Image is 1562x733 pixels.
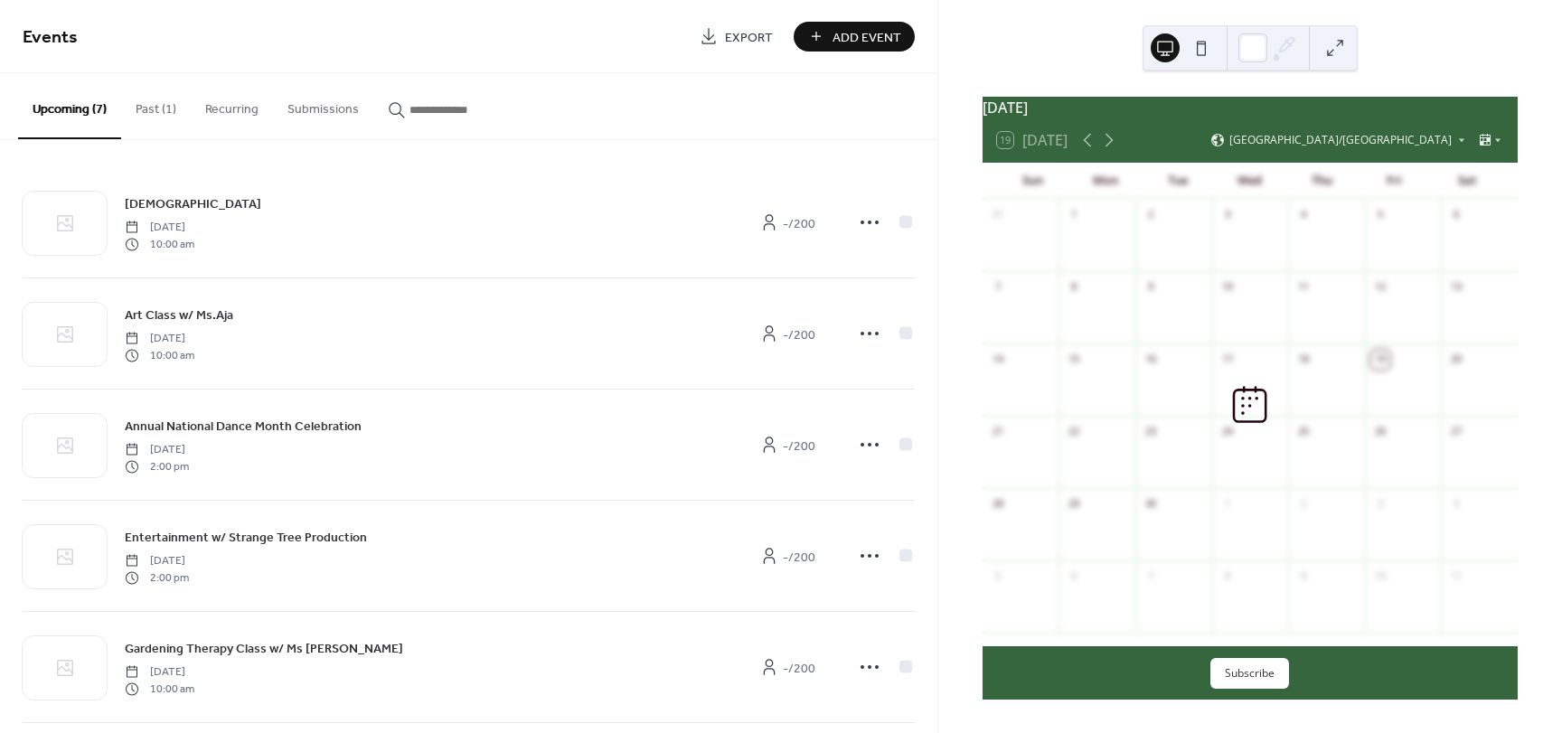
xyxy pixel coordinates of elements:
[1218,494,1237,514] div: 1
[121,73,191,137] button: Past (1)
[743,430,833,460] a: -/200
[1064,350,1084,370] div: 15
[191,73,273,137] button: Recurring
[125,527,367,548] a: Entertainment w/ Strange Tree Production
[1446,205,1466,225] div: 6
[1214,163,1286,199] div: Wed
[125,458,189,475] span: 2:00 pm
[125,442,189,458] span: [DATE]
[783,214,815,233] span: / 200
[1294,277,1313,297] div: 11
[783,548,815,567] span: / 200
[783,545,788,569] b: -
[125,418,362,437] span: Annual National Dance Month Celebration
[783,656,788,681] b: -
[1370,494,1390,514] div: 3
[125,220,194,236] span: [DATE]
[1218,422,1237,442] div: 24
[125,664,194,681] span: [DATE]
[783,323,788,347] b: -
[783,211,788,236] b: -
[1370,567,1390,587] div: 10
[1359,163,1431,199] div: Fri
[1446,422,1466,442] div: 27
[18,73,121,139] button: Upcoming (7)
[1446,277,1466,297] div: 13
[988,277,1008,297] div: 7
[1218,350,1237,370] div: 17
[1446,350,1466,370] div: 20
[988,422,1008,442] div: 21
[988,350,1008,370] div: 14
[1446,567,1466,587] div: 11
[988,205,1008,225] div: 31
[1370,422,1390,442] div: 26
[1210,658,1289,689] button: Subscribe
[997,163,1069,199] div: Sun
[1064,567,1084,587] div: 6
[1286,163,1359,199] div: Thu
[1370,205,1390,225] div: 5
[125,305,233,325] a: Art Class w/ Ms.Aja
[1141,277,1161,297] div: 9
[783,659,815,678] span: / 200
[125,416,362,437] a: Annual National Dance Month Celebration
[125,553,189,569] span: [DATE]
[125,236,194,252] span: 10:00 am
[988,567,1008,587] div: 5
[125,193,261,214] a: [DEMOGRAPHIC_DATA]
[1141,494,1161,514] div: 30
[743,653,833,682] a: -/200
[833,28,901,47] span: Add Event
[1141,205,1161,225] div: 2
[1064,205,1084,225] div: 1
[125,195,261,214] span: [DEMOGRAPHIC_DATA]
[1370,350,1390,370] div: 19
[1446,494,1466,514] div: 4
[1141,350,1161,370] div: 16
[725,28,773,47] span: Export
[743,319,833,349] a: -/200
[1431,163,1503,199] div: Sat
[1218,205,1237,225] div: 3
[273,73,373,137] button: Submissions
[1294,567,1313,587] div: 9
[1141,422,1161,442] div: 23
[783,434,788,458] b: -
[743,541,833,571] a: -/200
[1218,277,1237,297] div: 10
[1064,494,1084,514] div: 29
[783,437,815,456] span: / 200
[125,529,367,548] span: Entertainment w/ Strange Tree Production
[983,97,1518,118] div: [DATE]
[1294,350,1313,370] div: 18
[1294,494,1313,514] div: 2
[1370,277,1390,297] div: 12
[783,325,815,344] span: / 200
[743,208,833,238] a: -/200
[23,20,78,55] span: Events
[125,347,194,363] span: 10:00 am
[125,306,233,325] span: Art Class w/ Ms.Aja
[125,638,403,659] a: Gardening Therapy Class w/ Ms [PERSON_NAME]
[988,494,1008,514] div: 28
[686,22,786,52] a: Export
[1141,567,1161,587] div: 7
[1069,163,1142,199] div: Mon
[794,22,915,52] button: Add Event
[125,331,194,347] span: [DATE]
[1218,567,1237,587] div: 8
[125,569,189,586] span: 2:00 pm
[1294,205,1313,225] div: 4
[1064,277,1084,297] div: 8
[1229,135,1452,146] span: [GEOGRAPHIC_DATA]/[GEOGRAPHIC_DATA]
[1294,422,1313,442] div: 25
[1142,163,1214,199] div: Tue
[125,681,194,697] span: 10:00 am
[1064,422,1084,442] div: 22
[125,640,403,659] span: Gardening Therapy Class w/ Ms [PERSON_NAME]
